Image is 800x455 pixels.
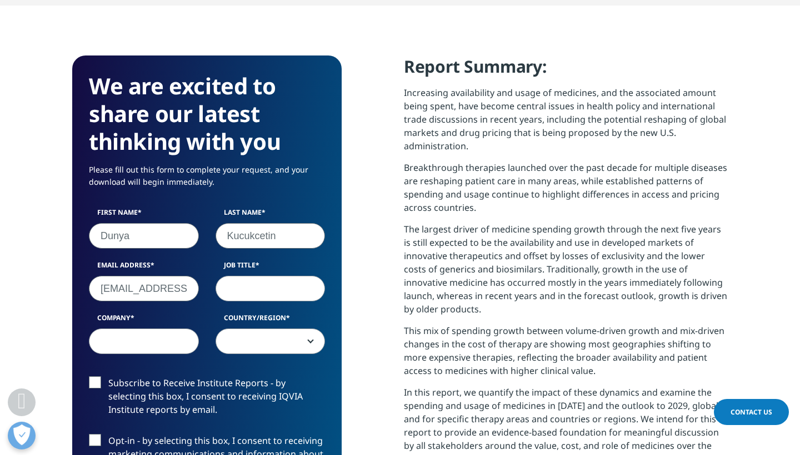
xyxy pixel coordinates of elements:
label: Country/Region [216,313,326,328]
p: Breakthrough therapies launched over the past decade for multiple diseases are reshaping patient ... [404,161,728,223]
h4: Report Summary: [404,55,728,86]
p: This mix of spending growth between volume-driven growth and mix-driven changes in the cost of th... [404,324,728,386]
label: Last Name [216,208,326,223]
label: First Name [89,208,199,223]
label: Subscribe to Receive Institute Reports - by selecting this box, I consent to receiving IQVIA Inst... [89,376,325,422]
a: Contact Us [714,399,789,425]
p: Please fill out this form to complete your request, and your download will begin immediately. [89,164,325,196]
label: Company [89,313,199,328]
button: Open Preferences [8,422,36,449]
label: Email Address [89,260,199,276]
span: Contact Us [731,407,772,417]
p: Increasing availability and usage of medicines, and the associated amount being spent, have becom... [404,86,728,161]
h3: We are excited to share our latest thinking with you [89,72,325,155]
p: The largest driver of medicine spending growth through the next five years is still expected to b... [404,223,728,324]
label: Job Title [216,260,326,276]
